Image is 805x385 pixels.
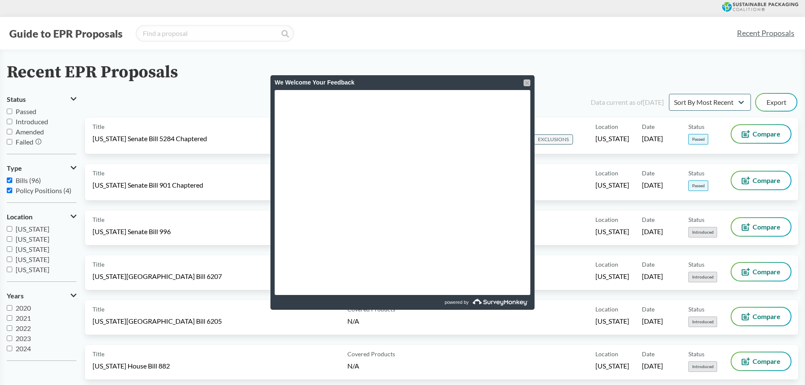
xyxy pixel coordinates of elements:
span: Location [595,169,618,177]
span: Title [93,260,104,269]
span: Date [642,350,655,358]
span: Introduced [688,227,717,238]
span: 2021 [16,314,31,322]
span: Covered Products [347,350,395,358]
input: [US_STATE] [7,236,12,242]
span: Location [595,122,618,131]
button: Export [756,94,797,111]
span: Date [642,169,655,177]
span: [US_STATE] [595,272,629,281]
div: We Welcome Your Feedback [275,75,530,90]
span: Compare [753,177,780,184]
input: 2022 [7,325,12,331]
button: Status [7,92,76,106]
span: [DATE] [642,317,663,326]
span: Location [595,260,618,269]
span: [US_STATE] [16,255,49,263]
button: Compare [731,308,791,325]
span: Policy Positions (4) [16,186,71,194]
span: EXCLUSIONS [534,134,573,145]
span: [US_STATE] Senate Bill 901 Chaptered [93,180,203,190]
span: Title [93,169,104,177]
span: [US_STATE] Senate Bill 996 [93,227,171,236]
input: [US_STATE] [7,246,12,252]
span: Status [688,169,704,177]
span: [US_STATE] [595,134,629,143]
input: [US_STATE] [7,267,12,272]
span: Passed [688,134,708,145]
span: Years [7,292,24,300]
span: [US_STATE] [16,265,49,273]
button: Compare [731,172,791,189]
span: Compare [753,268,780,275]
span: Amended [16,128,44,136]
span: 2020 [16,304,31,312]
input: Passed [7,109,12,114]
span: Introduced [688,317,717,327]
h2: Recent EPR Proposals [7,63,178,82]
input: [US_STATE] [7,257,12,262]
span: [DATE] [642,272,663,281]
input: 2021 [7,315,12,321]
span: [DATE] [642,227,663,236]
span: Location [595,215,618,224]
span: [US_STATE] [16,235,49,243]
span: Date [642,260,655,269]
button: Type [7,161,76,175]
span: Status [7,96,26,103]
span: Type [7,164,22,172]
button: Compare [731,125,791,143]
button: Compare [731,352,791,370]
div: Data current as of [DATE] [591,97,664,107]
span: 2022 [16,324,31,332]
span: [DATE] [642,134,663,143]
span: Date [642,215,655,224]
button: Years [7,289,76,303]
span: Compare [753,131,780,137]
span: Status [688,215,704,224]
input: Bills (96) [7,177,12,183]
button: Guide to EPR Proposals [7,27,125,40]
span: Introduced [16,117,48,126]
input: [US_STATE] [7,226,12,232]
span: [US_STATE] House Bill 882 [93,361,170,371]
span: [US_STATE] Senate Bill 5284 Chaptered [93,134,207,143]
button: Compare [731,218,791,236]
span: [DATE] [642,361,663,371]
span: [US_STATE][GEOGRAPHIC_DATA] Bill 6205 [93,317,222,326]
span: Date [642,305,655,314]
span: Location [7,213,33,221]
input: Amended [7,129,12,134]
span: Bills (96) [16,176,41,184]
span: [US_STATE] [16,225,49,233]
input: Introduced [7,119,12,124]
span: [US_STATE] [595,317,629,326]
span: Status [688,260,704,269]
span: Passed [16,107,36,115]
span: N/A [347,317,359,325]
input: Policy Positions (4) [7,188,12,193]
span: Title [93,122,104,131]
span: Introduced [688,272,717,282]
span: 2023 [16,334,31,342]
span: Compare [753,224,780,230]
span: Location [595,305,618,314]
span: Failed [16,138,33,146]
span: [US_STATE] [595,361,629,371]
input: Failed [7,139,12,145]
span: [US_STATE] [595,180,629,190]
span: Status [688,350,704,358]
span: Title [93,350,104,358]
span: [US_STATE] [16,245,49,253]
span: [DATE] [642,180,663,190]
input: 2020 [7,305,12,311]
button: Location [7,210,76,224]
span: 2024 [16,344,31,352]
span: Introduced [688,361,717,372]
span: Compare [753,313,780,320]
a: Recent Proposals [733,24,798,43]
span: Date [642,122,655,131]
span: powered by [445,295,469,310]
span: Compare [753,358,780,365]
span: Passed [688,180,708,191]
